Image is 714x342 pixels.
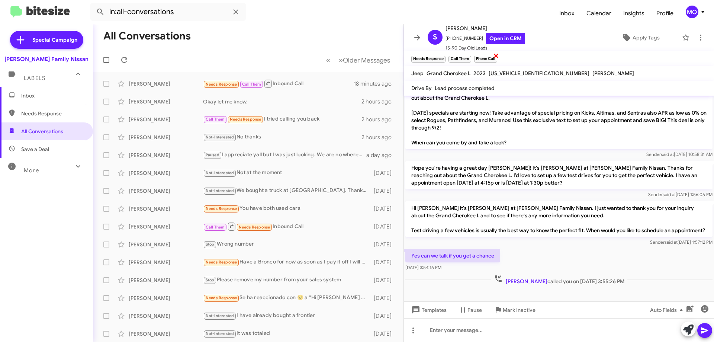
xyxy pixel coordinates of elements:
[648,192,713,197] span: Sender [DATE] 1:56:06 PM
[433,31,437,43] span: S
[129,223,203,230] div: [PERSON_NAME]
[644,303,692,317] button: Auto Fields
[553,3,580,24] a: Inbox
[24,167,39,174] span: More
[203,276,370,284] div: Please remove my number from your sales system
[405,161,713,189] p: Hope you're having a great day [PERSON_NAME]! It's [PERSON_NAME] at [PERSON_NAME] Family Nissan. ...
[322,52,395,68] nav: Page navigation example
[602,31,678,44] button: Apply Tags
[446,44,525,52] span: 15-90 Day Old Leads
[411,70,424,77] span: Jeep
[129,116,203,123] div: [PERSON_NAME]
[21,110,84,117] span: Needs Response
[203,311,370,320] div: I have already bought a frontier
[203,133,361,141] div: No thanks
[361,116,398,123] div: 2 hours ago
[427,70,470,77] span: Grand Cherokee L
[633,31,660,44] span: Apply Tags
[370,205,398,212] div: [DATE]
[203,329,370,338] div: It was totaled
[21,92,84,99] span: Inbox
[370,241,398,248] div: [DATE]
[592,70,634,77] span: [PERSON_NAME]
[361,98,398,105] div: 2 hours ago
[646,151,713,157] span: Sender [DATE] 10:58:31 AM
[370,223,398,230] div: [DATE]
[617,3,650,24] a: Insights
[206,188,234,193] span: Not-Interested
[206,278,215,282] span: Stop
[650,303,686,317] span: Auto Fields
[322,52,335,68] button: Previous
[370,330,398,338] div: [DATE]
[411,85,432,92] span: Drive By
[203,204,370,213] div: You have both used cars
[4,55,89,63] div: [PERSON_NAME] Family Nissan
[129,277,203,284] div: [PERSON_NAME]
[203,294,370,302] div: Se ha reaccionado con 😒 a “Hi [PERSON_NAME] this is [PERSON_NAME], General Manager at [PERSON_NAM...
[206,153,219,157] span: Paused
[486,33,525,44] a: Open in CRM
[489,70,589,77] span: [US_VEHICLE_IDENTIFICATION_NUMBER]
[239,225,270,230] span: Needs Response
[90,3,246,21] input: Search
[129,187,203,195] div: [PERSON_NAME]
[206,206,237,211] span: Needs Response
[129,330,203,338] div: [PERSON_NAME]
[686,6,698,18] div: MQ
[129,312,203,320] div: [PERSON_NAME]
[503,303,535,317] span: Mark Inactive
[206,170,234,175] span: Not-Interested
[661,151,674,157] span: said at
[405,249,500,262] p: Yes can we talk if you get a chance
[203,115,361,124] div: I tried calling you back
[206,295,237,300] span: Needs Response
[448,56,471,63] small: Call Them
[467,303,482,317] span: Pause
[370,277,398,284] div: [DATE]
[206,135,234,140] span: Not-Interested
[370,259,398,266] div: [DATE]
[24,75,45,81] span: Labels
[203,186,370,195] div: We bought a truck at [GEOGRAPHIC_DATA]. Thank you
[343,56,390,64] span: Older Messages
[491,274,627,285] span: called you on [DATE] 3:55:26 PM
[339,55,343,65] span: »
[679,6,706,18] button: MQ
[21,128,63,135] span: All Conversations
[206,313,234,318] span: Not-Interested
[203,98,361,105] div: Okay let me know.
[203,151,366,159] div: I appreciate yall but I was just looking. We are no where close to get a car right now.
[206,260,237,265] span: Needs Response
[446,33,525,44] span: [PHONE_NUMBER]
[410,303,447,317] span: Templates
[405,84,713,149] p: Hi [PERSON_NAME], it’s [PERSON_NAME], General Manager at [PERSON_NAME] Family Nissan. Thanks agai...
[405,201,713,237] p: Hi [PERSON_NAME] it's [PERSON_NAME] at [PERSON_NAME] Family Nissan. I just wanted to thank you fo...
[411,56,446,63] small: Needs Response
[473,70,486,77] span: 2023
[405,265,441,270] span: [DATE] 3:54:16 PM
[354,80,398,87] div: 18 minutes ago
[404,303,453,317] button: Templates
[242,82,261,87] span: Call Them
[435,85,495,92] span: Lead process completed
[129,98,203,105] div: [PERSON_NAME]
[446,24,525,33] span: [PERSON_NAME]
[334,52,395,68] button: Next
[206,242,215,247] span: Stop
[129,259,203,266] div: [PERSON_NAME]
[129,205,203,212] div: [PERSON_NAME]
[370,294,398,302] div: [DATE]
[665,239,678,245] span: said at
[203,258,370,266] div: Have a Bronco for now as soon as I pay it off I will be looking for my perfect Murano
[650,3,679,24] span: Profile
[206,117,225,122] span: Call Them
[580,3,617,24] a: Calendar
[230,117,261,122] span: Needs Response
[453,303,488,317] button: Pause
[663,192,676,197] span: said at
[203,240,370,249] div: Wrong number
